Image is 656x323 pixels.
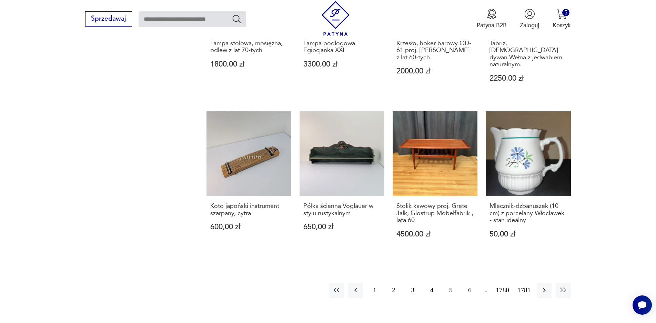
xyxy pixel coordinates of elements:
[553,21,571,29] p: Koszyk
[486,9,497,19] img: Ikona medalu
[303,223,381,231] p: 650,00 zł
[210,61,288,68] p: 1800,00 zł
[367,283,382,298] button: 1
[210,40,288,54] h3: Lampa stołowa, mosiężna, odlew z lat 70-tych
[633,295,652,315] iframe: Smartsupp widget button
[318,1,353,36] img: Patyna - sklep z meblami i dekoracjami vintage
[300,111,384,254] a: Półka ścienna Voglauer w stylu rustykalnymPółka ścienna Voglauer w stylu rustykalnym650,00 zł
[303,61,381,68] p: 3300,00 zł
[386,283,401,298] button: 2
[477,21,507,29] p: Patyna B2B
[520,9,539,29] button: Zaloguj
[396,40,474,61] h3: Krzesło, hoker barowy OD-61 proj. [PERSON_NAME] z lat 60-tych
[303,203,381,217] h3: Półka ścienna Voglauer w stylu rustykalnym
[396,68,474,75] p: 2000,00 zł
[494,283,511,298] button: 1780
[424,283,439,298] button: 4
[515,283,533,298] button: 1781
[490,231,567,238] p: 50,00 zł
[396,203,474,224] h3: Stolik kawowy proj. Grete Jalk, Glostrup Møbelfabrik , lata 60
[477,9,507,29] button: Patyna B2B
[477,9,507,29] a: Ikona medaluPatyna B2B
[206,111,291,254] a: Koto japoński instrument szarpany, cytraKoto japoński instrument szarpany, cytra600,00 zł
[490,40,567,68] h3: Tabriz, [DEMOGRAPHIC_DATA] dywan.Wełna z jedwabiem naturalnym.
[520,21,539,29] p: Zaloguj
[396,231,474,238] p: 4500,00 zł
[210,203,288,217] h3: Koto japoński instrument szarpany, cytra
[303,40,381,54] h3: Lampa podłogowa Egipcjanka XXL
[405,283,420,298] button: 3
[85,11,132,27] button: Sprzedawaj
[562,9,569,16] div: 5
[490,75,567,82] p: 2250,00 zł
[486,111,571,254] a: Mlecznik-dzbanuszek (10 cm) z porcelany Włocławek - stan idealnyMlecznik-dzbanuszek (10 cm) z por...
[524,9,535,19] img: Ikonka użytkownika
[556,9,567,19] img: Ikona koszyka
[462,283,477,298] button: 6
[85,17,132,22] a: Sprzedawaj
[210,223,288,231] p: 600,00 zł
[232,14,242,24] button: Szukaj
[393,111,477,254] a: Stolik kawowy proj. Grete Jalk, Glostrup Møbelfabrik , lata 60Stolik kawowy proj. Grete Jalk, Glo...
[490,203,567,224] h3: Mlecznik-dzbanuszek (10 cm) z porcelany Włocławek - stan idealny
[553,9,571,29] button: 5Koszyk
[443,283,458,298] button: 5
